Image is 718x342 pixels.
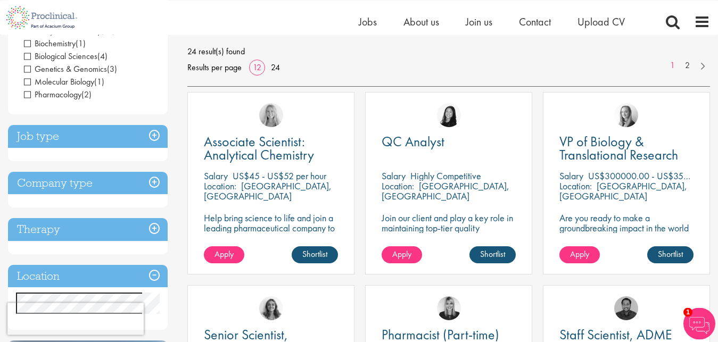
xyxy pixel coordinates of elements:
span: (2) [81,89,92,100]
span: Biological Sciences [24,51,97,62]
h3: Therapy [8,218,168,241]
span: Location: [382,180,414,192]
img: Sofia Amark [614,103,638,127]
a: VP of Biology & Translational Research [559,135,694,162]
span: 1 [683,307,692,316]
p: US$45 - US$52 per hour [233,170,326,182]
a: Join us [466,14,492,28]
span: Genetics & Genomics [24,63,117,74]
img: Jackie Cerchio [259,296,283,320]
a: Contact [519,14,551,28]
p: [GEOGRAPHIC_DATA], [GEOGRAPHIC_DATA] [559,180,687,202]
span: Apply [570,248,589,260]
img: Shannon Briggs [259,103,283,127]
span: Pharmacology [24,89,92,100]
span: Pharmacology [24,89,81,100]
span: (4) [97,51,108,62]
a: QC Analyst [382,135,516,148]
a: Associate Scientist: Analytical Chemistry [204,135,338,162]
span: (3) [107,63,117,74]
img: Chatbot [683,307,715,339]
p: [GEOGRAPHIC_DATA], [GEOGRAPHIC_DATA] [204,180,332,202]
span: Salary [382,170,406,182]
a: Jobs [359,14,377,28]
span: Salary [559,170,583,182]
img: Numhom Sudsok [437,103,461,127]
h3: Job type [8,125,168,148]
a: 24 [267,62,284,73]
iframe: reCAPTCHA [7,303,144,335]
span: 24 result(s) found [187,44,710,60]
span: Biochemistry [24,38,76,49]
p: [GEOGRAPHIC_DATA], [GEOGRAPHIC_DATA] [382,180,509,202]
a: Shortlist [469,246,516,263]
span: Associate Scientist: Analytical Chemistry [204,132,314,164]
span: Molecular Biology [24,76,104,87]
span: VP of Biology & Translational Research [559,132,678,164]
span: Molecular Biology [24,76,94,87]
p: Highly Competitive [410,170,481,182]
h3: Company type [8,172,168,195]
a: Staff Scientist, ADME [559,328,694,341]
p: Help bring science to life and join a leading pharmaceutical company to play a key role in delive... [204,213,338,263]
span: QC Analyst [382,132,444,151]
span: Location: [559,180,592,192]
span: Location: [204,180,236,192]
span: Results per page [187,60,242,76]
a: Apply [204,246,244,263]
span: Biological Sciences [24,51,108,62]
a: Upload CV [577,14,625,28]
img: Mike Raletz [614,296,638,320]
span: (1) [94,76,104,87]
span: Biochemistry [24,38,86,49]
a: Shortlist [647,246,694,263]
a: Pharmacist (Part-time) [382,328,516,341]
span: Salary [204,170,228,182]
span: Apply [214,248,234,260]
a: 12 [249,62,265,73]
a: Apply [382,246,422,263]
h3: Location [8,265,168,288]
p: Join our client and play a key role in maintaining top-tier quality standards! If you have a keen... [382,213,516,273]
a: 1 [665,60,680,72]
span: Apply [392,248,411,260]
span: Genetics & Genomics [24,63,107,74]
span: (1) [76,38,86,49]
a: 2 [680,60,695,72]
a: Shortlist [292,246,338,263]
a: Apply [559,246,600,263]
img: Janelle Jones [437,296,461,320]
p: Are you ready to make a groundbreaking impact in the world of biotechnology? Join a growing compa... [559,213,694,263]
a: About us [403,14,439,28]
